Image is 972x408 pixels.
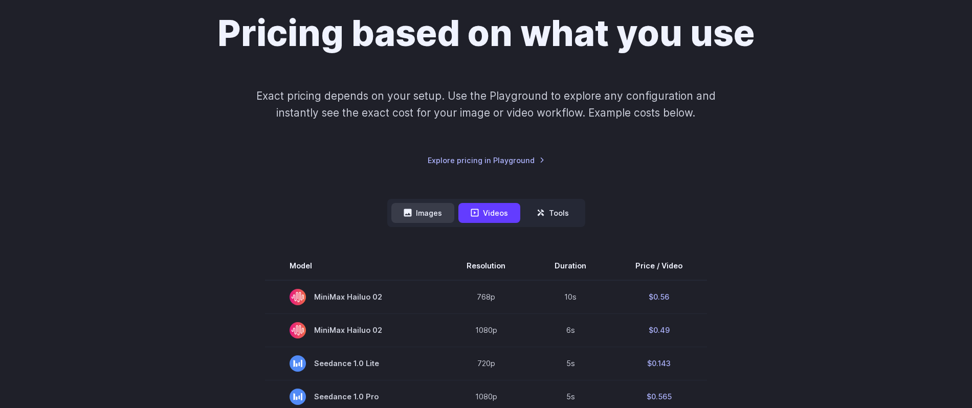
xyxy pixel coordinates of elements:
span: Seedance 1.0 Pro [290,389,417,405]
a: Explore pricing in Playground [428,154,545,166]
th: Price / Video [611,252,707,280]
td: 6s [530,313,611,347]
th: Duration [530,252,611,280]
th: Resolution [442,252,530,280]
h1: Pricing based on what you use [217,12,755,55]
td: $0.143 [611,347,707,380]
th: Model [265,252,442,280]
td: 720p [442,347,530,380]
td: 1080p [442,313,530,347]
span: Seedance 1.0 Lite [290,355,417,372]
td: 5s [530,347,611,380]
td: $0.56 [611,280,707,314]
td: 10s [530,280,611,314]
span: MiniMax Hailuo 02 [290,322,417,338]
span: MiniMax Hailuo 02 [290,289,417,305]
button: Videos [458,203,520,223]
button: Tools [524,203,581,223]
button: Images [391,203,454,223]
p: Exact pricing depends on your setup. Use the Playground to explore any configuration and instantl... [237,87,735,122]
td: $0.49 [611,313,707,347]
td: 768p [442,280,530,314]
